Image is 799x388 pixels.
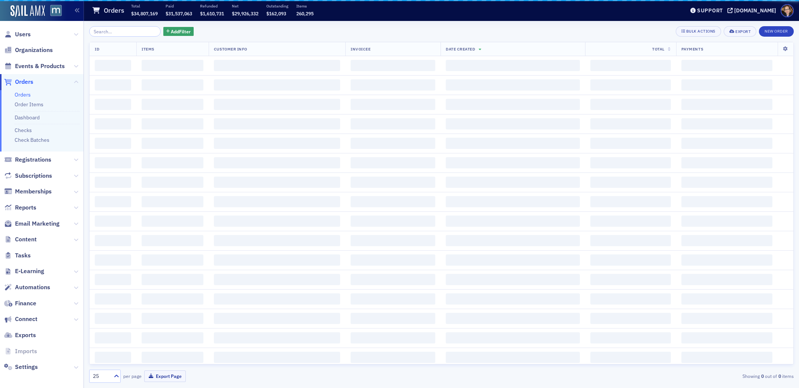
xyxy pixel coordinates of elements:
span: ‌ [446,254,580,266]
span: Reports [15,204,36,212]
span: ‌ [681,352,772,363]
span: Finance [15,299,36,308]
span: ‌ [590,254,671,266]
span: ‌ [351,79,435,91]
span: E-Learning [15,267,44,275]
span: ‌ [142,274,203,285]
span: ‌ [446,293,580,305]
span: Payments [681,46,703,52]
p: Paid [166,3,192,9]
span: Organizations [15,46,53,54]
a: Tasks [4,251,31,260]
span: ‌ [142,196,203,207]
span: ‌ [590,157,671,168]
span: ‌ [681,216,772,227]
label: per page [123,373,142,379]
span: ‌ [351,254,435,266]
a: E-Learning [4,267,44,275]
a: Automations [4,283,50,291]
p: Net [232,3,258,9]
a: Connect [4,315,37,323]
button: [DOMAIN_NAME] [727,8,779,13]
span: ‌ [214,99,340,110]
span: ‌ [142,177,203,188]
span: ‌ [590,118,671,129]
span: ‌ [142,79,203,91]
a: Imports [4,347,37,355]
span: ‌ [681,60,772,71]
a: Registrations [4,156,51,164]
span: ‌ [95,177,131,188]
span: Invoicee [351,46,370,52]
span: ‌ [446,99,580,110]
span: ‌ [142,138,203,149]
button: Export [724,26,756,37]
span: ‌ [681,118,772,129]
span: $162,093 [266,10,286,16]
span: ‌ [681,235,772,246]
span: ‌ [214,352,340,363]
a: Finance [4,299,36,308]
span: ‌ [681,313,772,324]
span: Imports [15,347,37,355]
p: Outstanding [266,3,288,9]
span: ‌ [446,118,580,129]
span: ‌ [95,274,131,285]
span: Total [652,46,665,52]
span: ‌ [142,216,203,227]
span: ‌ [590,274,671,285]
a: Events & Products [4,62,65,70]
span: ‌ [142,332,203,343]
span: ‌ [446,60,580,71]
span: ‌ [590,79,671,91]
a: Reports [4,204,36,212]
span: ‌ [142,60,203,71]
span: ‌ [95,254,131,266]
span: ‌ [590,313,671,324]
span: ‌ [681,157,772,168]
span: ‌ [351,274,435,285]
span: ‌ [351,293,435,305]
span: ‌ [95,216,131,227]
span: ‌ [95,293,131,305]
span: ‌ [351,352,435,363]
span: ‌ [351,118,435,129]
span: ‌ [681,79,772,91]
span: ‌ [142,293,203,305]
span: Email Marketing [15,220,60,228]
button: New Order [759,26,794,37]
a: New Order [759,27,794,34]
span: ‌ [95,313,131,324]
a: Checks [15,127,32,134]
div: Export [735,30,751,34]
span: ‌ [95,157,131,168]
div: 25 [93,372,109,380]
span: Orders [15,78,33,86]
span: ID [95,46,99,52]
span: ‌ [446,157,580,168]
span: $34,807,169 [131,10,158,16]
a: Users [4,30,31,39]
span: ‌ [351,60,435,71]
span: ‌ [681,293,772,305]
span: Connect [15,315,37,323]
span: ‌ [590,293,671,305]
span: ‌ [214,313,340,324]
div: Support [697,7,723,14]
span: ‌ [142,235,203,246]
a: Organizations [4,46,53,54]
span: Date Created [446,46,475,52]
span: ‌ [95,79,131,91]
span: ‌ [446,235,580,246]
span: ‌ [214,138,340,149]
span: ‌ [95,352,131,363]
span: Items [142,46,154,52]
span: Subscriptions [15,172,52,180]
div: Showing out of items [564,373,794,379]
span: ‌ [214,274,340,285]
span: $29,926,332 [232,10,258,16]
span: ‌ [446,313,580,324]
span: ‌ [446,332,580,343]
span: ‌ [446,274,580,285]
span: Exports [15,331,36,339]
